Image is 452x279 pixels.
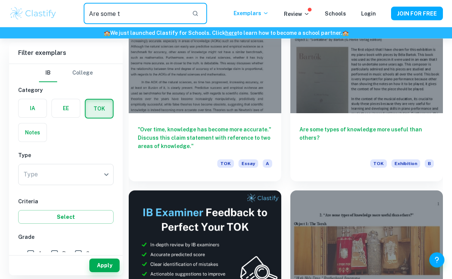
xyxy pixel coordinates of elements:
[138,125,272,150] h6: "Over time, knowledge has become more accurate." Discuss this claim statement with reference to t...
[18,210,114,224] button: Select
[391,159,420,168] span: Exhibition
[284,10,310,18] p: Review
[425,159,434,168] span: B
[2,29,450,37] h6: We just launched Clastify for Schools. Click to learn how to become a school partner.
[39,64,57,82] button: IB
[19,123,47,142] button: Notes
[52,99,80,117] button: EE
[84,3,186,24] input: Search for any exemplars...
[361,11,376,17] a: Login
[18,197,114,206] h6: Criteria
[19,99,47,117] button: IA
[89,259,120,272] button: Apply
[38,249,42,258] span: A
[429,253,444,268] button: Help and Feedback
[39,64,93,82] div: Filter type choice
[238,159,258,168] span: Essay
[18,86,114,94] h6: Category
[72,64,93,82] button: College
[391,7,443,20] button: JOIN FOR FREE
[86,249,90,258] span: C
[18,233,114,241] h6: Grade
[299,125,434,150] h6: Are some types of knowledge more useful than others?
[370,159,387,168] span: TOK
[86,100,113,118] button: TOK
[225,30,237,36] a: here
[18,151,114,159] h6: Type
[234,9,269,17] p: Exemplars
[104,30,110,36] span: 🏫
[9,6,57,21] img: Clastify logo
[263,159,272,168] span: A
[325,11,346,17] a: Schools
[62,249,66,258] span: B
[342,30,349,36] span: 🏫
[9,42,123,64] h6: Filter exemplars
[217,159,234,168] span: TOK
